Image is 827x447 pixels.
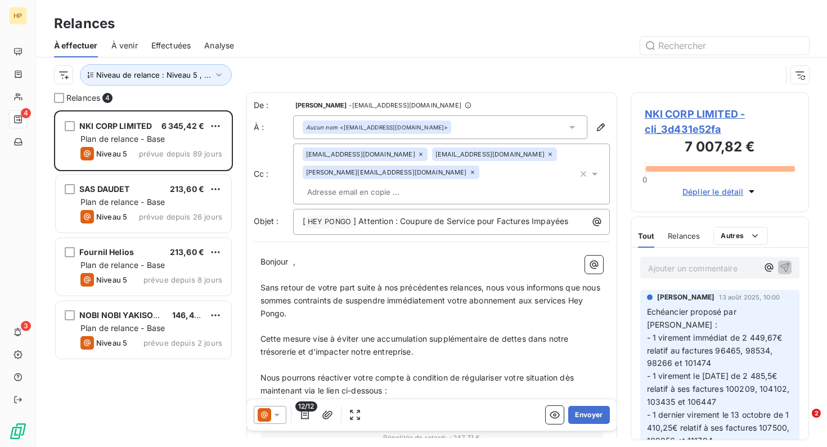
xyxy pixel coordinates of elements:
[79,121,152,131] span: NKI CORP LIMITED
[80,64,232,86] button: Niveau de relance : Niveau 5 , ...
[638,231,655,240] span: Tout
[79,247,134,257] span: Fournil Helios
[295,401,317,412] span: 12/12
[80,197,165,207] span: Plan de relance - Base
[254,100,293,111] span: De :
[295,102,347,109] span: [PERSON_NAME]
[170,184,204,194] span: 213,60 €
[647,307,739,329] span: Echéancier proposé par [PERSON_NAME] :
[260,373,577,395] span: Nous pourrons réactiver votre compte à condition de régulariser votre situation dès maintenant vi...
[96,70,211,79] span: Niveau de relance : Niveau 5 , ...
[9,7,27,25] div: HP
[645,137,795,159] h3: 7 007,82 €
[80,260,165,270] span: Plan de relance - Base
[303,216,305,226] span: [
[139,149,222,158] span: prévue depuis 89 jours
[647,333,785,368] span: - 1 virement immédiat de 2 449,67€ relatif au factures 96465, 98534, 98266 et 101474
[21,321,31,331] span: 3
[79,184,130,194] span: SAS DAUDET
[54,14,115,34] h3: Relances
[306,151,415,158] span: [EMAIL_ADDRESS][DOMAIN_NAME]
[9,422,27,440] img: Logo LeanPay
[96,212,127,221] span: Niveau 5
[139,212,222,221] span: prévue depuis 26 jours
[143,275,222,284] span: prévue depuis 8 jours
[306,169,467,176] span: [PERSON_NAME][EMAIL_ADDRESS][DOMAIN_NAME]
[204,40,234,51] span: Analyse
[713,227,768,245] button: Autres
[161,121,205,131] span: 6 345,42 €
[96,275,127,284] span: Niveau 5
[640,37,809,55] input: Rechercher
[254,168,293,180] label: Cc :
[66,92,100,104] span: Relances
[80,134,165,144] span: Plan de relance - Base
[647,410,792,445] span: - 1 dernier virement le 13 octobre de 1 410,25€ relatif à ses factures 107500, 109056 et 111794
[96,338,127,347] span: Niveau 5
[303,184,433,200] input: Adresse email en copie ...
[642,175,647,184] span: 0
[682,186,744,198] span: Déplier le détail
[172,310,206,320] span: 146,45 €
[789,409,816,436] iframe: Intercom live chat
[349,102,461,109] span: - [EMAIL_ADDRESS][DOMAIN_NAME]
[54,110,233,447] div: grid
[353,216,568,226] span: ] Attention : Coupure de Service pour Factures Impayées
[260,257,289,266] span: Bonjour
[657,292,715,302] span: [PERSON_NAME]
[306,123,448,131] div: <[EMAIL_ADDRESS][DOMAIN_NAME]>
[170,247,204,257] span: 213,60 €
[254,216,279,226] span: Objet :
[306,216,353,229] span: HEY PONGO
[647,371,792,406] span: - 1 virement le [DATE] de 2 485,5€ relatif à ses factures 100209, 104102, 103435 et 106447
[260,334,571,356] span: Cette mesure vise à éviter une accumulation supplémentaire de dettes dans notre trésorerie et d'i...
[111,40,138,51] span: À venir
[96,149,127,158] span: Niveau 5
[102,93,113,103] span: 4
[435,151,545,158] span: [EMAIL_ADDRESS][DOMAIN_NAME]
[645,106,795,137] span: NKI CORP LIMITED - cli_3d431e52fa
[262,433,601,443] span: Pénalités de retard : + 247,71 €
[254,122,293,133] label: À :
[568,406,609,424] button: Envoyer
[679,185,761,198] button: Déplier le détail
[260,283,603,318] span: Sans retour de votre part suite à nos précédentes relances, nous vous informons que nous sommes c...
[143,338,222,347] span: prévue depuis 2 jours
[21,108,31,118] span: 4
[151,40,191,51] span: Effectuées
[80,323,165,333] span: Plan de relance - Base
[79,310,169,320] span: NOBI NOBI YAKISOBAR
[306,123,338,131] em: Aucun nom
[54,40,98,51] span: À effectuer
[668,231,700,240] span: Relances
[719,294,780,301] span: 13 août 2025, 10:00
[293,257,295,266] span: ,
[812,409,821,418] span: 2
